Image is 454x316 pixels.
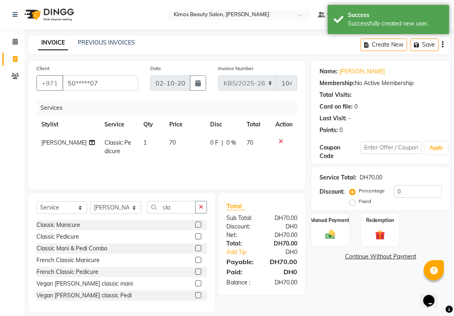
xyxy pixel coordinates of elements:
label: Date [150,65,161,72]
div: DH70.00 [262,214,304,222]
div: Classic Pedicure [36,233,79,241]
input: Search by Name/Mobile/Email/Code [62,75,138,91]
th: Stylist [36,115,100,134]
th: Price [164,115,205,134]
div: Points: [320,126,338,135]
div: Paid: [220,267,262,277]
span: 1 [143,139,147,146]
div: 0 [339,126,343,135]
span: 70 [247,139,253,146]
div: DH70.00 [262,239,304,248]
div: French Classic Pedicure [36,268,98,276]
div: French Classic Manicure [36,256,100,265]
a: PREVIOUS INVOICES [78,39,135,46]
div: Name: [320,67,338,76]
input: Search or Scan [147,201,196,214]
label: Percentage [359,187,385,194]
label: Manual Payment [311,217,350,224]
button: Apply [425,142,448,154]
label: Fixed [359,198,371,205]
div: Vegan [PERSON_NAME] classic Pedi [36,291,132,300]
div: Payable: [220,257,262,267]
label: Invoice Number [218,65,254,72]
div: DH70.00 [360,173,382,182]
button: Create New [360,38,407,51]
div: Sub Total: [220,214,262,222]
label: Redemption [366,217,394,224]
th: Action [271,115,297,134]
div: Last Visit: [320,114,347,123]
div: Success [348,11,443,19]
th: Qty [139,115,164,134]
div: Membership: [320,79,355,88]
div: DH0 [262,267,304,277]
div: DH70.00 [262,278,304,287]
div: Total Visits: [320,91,352,99]
label: Client [36,65,49,72]
div: Coupon Code [320,143,360,160]
div: - [348,114,351,123]
span: 70 [169,139,176,146]
img: _gift.svg [372,229,388,241]
div: No Active Membership [320,79,442,88]
span: | [222,139,223,147]
div: Net: [220,231,262,239]
div: 0 [354,102,358,111]
input: Enter Offer / Coupon Code [360,141,422,154]
span: [PERSON_NAME] [41,139,87,146]
th: Disc [205,115,242,134]
button: +971 [36,75,63,91]
div: Classic Mani & Pedi Combo [36,244,107,253]
div: Vegan [PERSON_NAME] classic mani [36,280,133,288]
a: Continue Without Payment [313,252,448,261]
div: Successfully created new user. [348,19,443,28]
img: logo [21,3,76,26]
a: INVOICE [38,36,68,50]
button: Save [410,38,439,51]
div: DH70.00 [262,231,304,239]
iframe: chat widget [420,284,446,308]
th: Service [100,115,139,134]
div: Service Total: [320,173,356,182]
img: _cash.svg [322,229,339,240]
div: Discount: [220,222,262,231]
span: 0 F [210,139,218,147]
div: DH0 [262,222,304,231]
span: 0 % [226,139,236,147]
a: [PERSON_NAME] [339,67,385,76]
div: Classic Manicure [36,221,80,229]
div: Services [37,100,303,115]
span: Classic Pedicure [104,139,131,155]
div: DH0 [269,248,303,256]
div: Total: [220,239,262,248]
div: DH70.00 [262,257,304,267]
span: Total [226,202,245,210]
div: Discount: [320,188,345,196]
a: Add Tip [220,248,269,256]
th: Total [242,115,271,134]
div: Balance : [220,278,262,287]
div: Card on file: [320,102,353,111]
